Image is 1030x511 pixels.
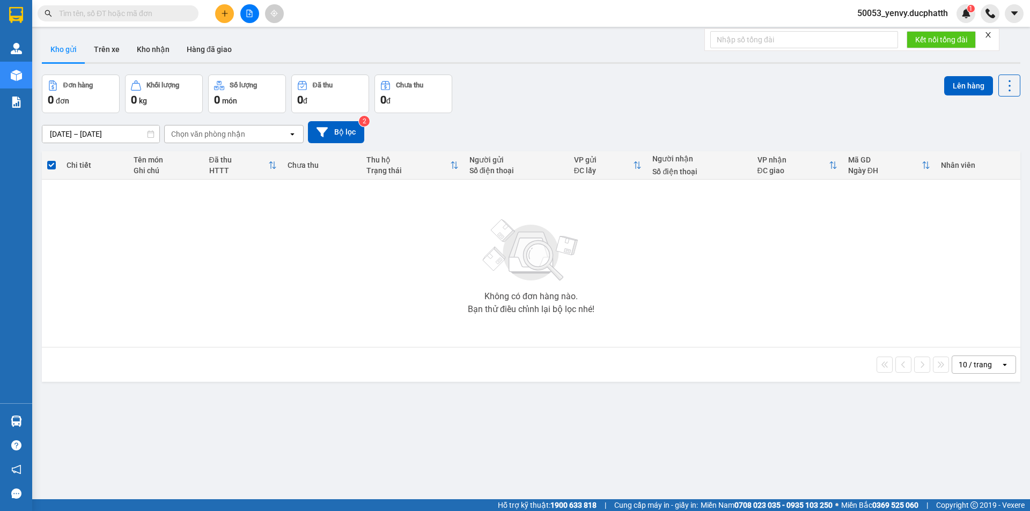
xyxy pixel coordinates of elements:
[11,416,22,427] img: warehouse-icon
[835,503,838,507] span: ⚪️
[291,75,369,113] button: Đã thu0đ
[574,166,634,175] div: ĐC lấy
[652,154,746,163] div: Người nhận
[288,130,297,138] svg: open
[288,161,356,169] div: Chưa thu
[265,4,284,23] button: aim
[734,501,833,509] strong: 0708 023 035 - 0935 103 250
[204,151,283,180] th: Toggle SortBy
[550,501,597,509] strong: 1900 633 818
[926,499,928,511] span: |
[215,4,234,23] button: plus
[270,10,278,17] span: aim
[710,31,898,48] input: Nhập số tổng đài
[969,5,973,12] span: 1
[652,167,746,176] div: Số điện thoại
[848,166,922,175] div: Ngày ĐH
[56,97,69,105] span: đơn
[42,36,85,62] button: Kho gửi
[240,4,259,23] button: file-add
[214,93,220,106] span: 0
[848,155,922,164] div: Mã GD
[11,70,22,81] img: warehouse-icon
[67,161,122,169] div: Chi tiết
[48,93,54,106] span: 0
[374,75,452,113] button: Chưa thu0đ
[42,125,159,143] input: Select a date range.
[366,155,450,164] div: Thu hộ
[308,121,364,143] button: Bộ lọc
[574,155,634,164] div: VP gửi
[907,31,976,48] button: Kết nối tổng đài
[757,166,829,175] div: ĐC giao
[1000,360,1009,369] svg: open
[125,75,203,113] button: Khối lượng0kg
[146,82,179,89] div: Khối lượng
[313,82,333,89] div: Đã thu
[11,464,21,475] span: notification
[359,116,370,127] sup: 2
[11,97,22,108] img: solution-icon
[303,97,307,105] span: đ
[221,10,229,17] span: plus
[209,155,269,164] div: Đã thu
[605,499,606,511] span: |
[139,97,147,105] span: kg
[469,155,563,164] div: Người gửi
[230,82,257,89] div: Số lượng
[134,166,198,175] div: Ghi chú
[967,5,975,12] sup: 1
[970,501,978,509] span: copyright
[614,499,698,511] span: Cung cấp máy in - giấy in:
[468,305,594,314] div: Bạn thử điều chỉnh lại bộ lọc nhé!
[985,9,995,18] img: phone-icon
[915,34,967,46] span: Kết nối tổng đài
[45,10,52,17] span: search
[42,75,120,113] button: Đơn hàng0đơn
[701,499,833,511] span: Miền Nam
[366,166,450,175] div: Trạng thái
[843,151,936,180] th: Toggle SortBy
[396,82,423,89] div: Chưa thu
[477,213,585,288] img: svg+xml;base64,PHN2ZyBjbGFzcz0ibGlzdC1wbHVnX19zdmciIHhtbG5zPSJodHRwOi8vd3d3LnczLm9yZy8yMDAwL3N2Zy...
[380,93,386,106] span: 0
[85,36,128,62] button: Trên xe
[209,166,269,175] div: HTTT
[297,93,303,106] span: 0
[872,501,918,509] strong: 0369 525 060
[757,155,829,164] div: VP nhận
[984,31,992,39] span: close
[178,36,240,62] button: Hàng đã giao
[941,161,1015,169] div: Nhân viên
[841,499,918,511] span: Miền Bắc
[9,7,23,23] img: logo-vxr
[131,93,137,106] span: 0
[1010,9,1019,18] span: caret-down
[469,166,563,175] div: Số điện thoại
[11,488,21,499] span: message
[63,82,93,89] div: Đơn hàng
[1005,4,1024,23] button: caret-down
[961,9,971,18] img: icon-new-feature
[361,151,464,180] th: Toggle SortBy
[128,36,178,62] button: Kho nhận
[386,97,391,105] span: đ
[59,8,186,19] input: Tìm tên, số ĐT hoặc mã đơn
[171,129,245,139] div: Chọn văn phòng nhận
[11,43,22,54] img: warehouse-icon
[959,359,992,370] div: 10 / trang
[11,440,21,450] span: question-circle
[208,75,286,113] button: Số lượng0món
[498,499,597,511] span: Hỗ trợ kỹ thuật:
[246,10,253,17] span: file-add
[484,292,578,301] div: Không có đơn hàng nào.
[569,151,648,180] th: Toggle SortBy
[134,155,198,164] div: Tên món
[752,151,843,180] th: Toggle SortBy
[222,97,237,105] span: món
[849,6,957,20] span: 50053_yenvy.ducphatth
[944,76,993,95] button: Lên hàng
